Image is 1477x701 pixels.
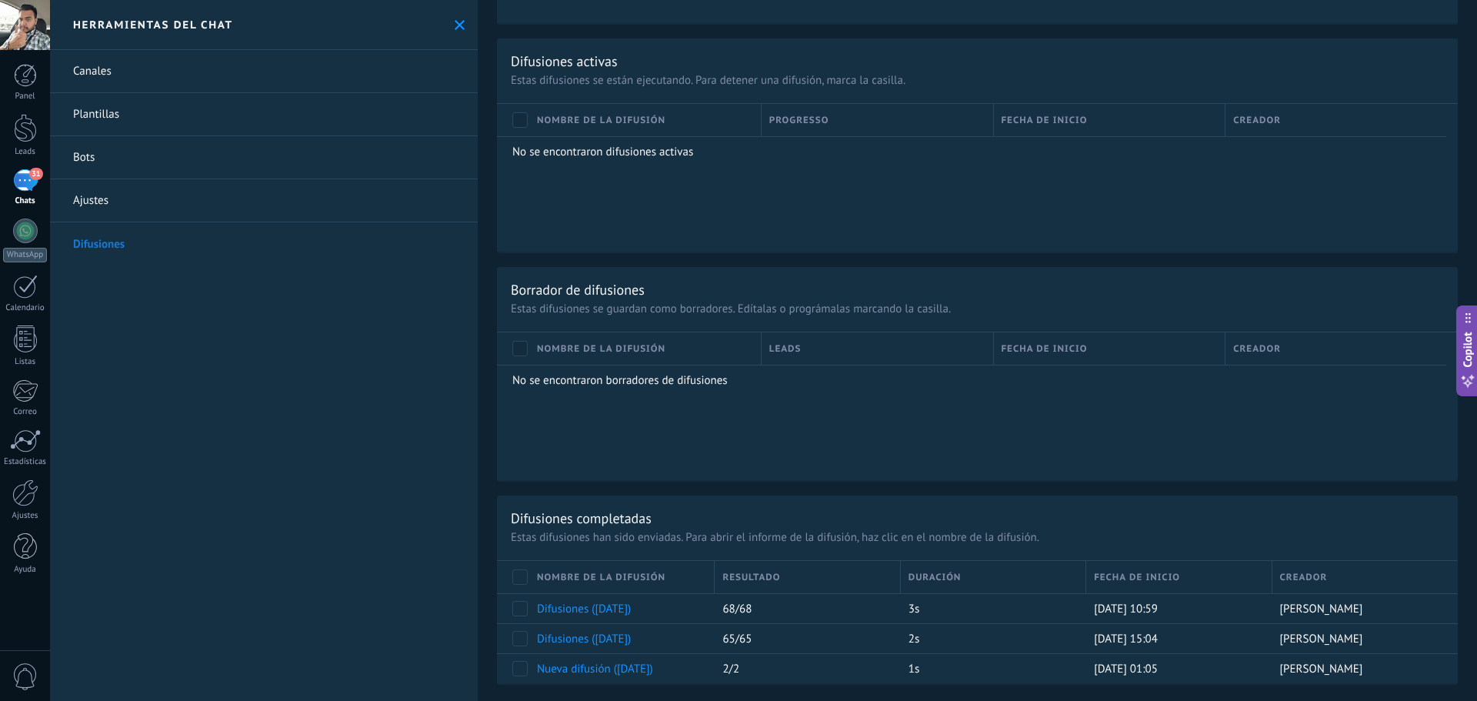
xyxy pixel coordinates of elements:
[3,407,48,417] div: Correo
[511,281,645,299] div: Borrador de difusiones
[50,222,478,265] a: Difusiones
[1002,342,1088,356] span: Fecha de inicio
[3,248,47,262] div: WhatsApp
[3,92,48,102] div: Panel
[537,632,631,646] a: Difusiones ([DATE])
[537,113,665,128] span: Nombre de la difusión
[537,602,631,616] a: Difusiones ([DATE])
[769,113,829,128] span: Progresso
[901,654,1079,683] div: 1s
[1094,632,1158,646] span: [DATE] 15:04
[3,303,48,313] div: Calendario
[715,594,892,623] div: 68/68
[1272,654,1442,683] div: Marco Mendoza
[511,302,1444,316] p: Estas difusiones se guardan como borradores. Edítalas o prográmalas marcando la casilla.
[511,52,618,70] div: Difusiones activas
[512,373,1435,388] p: No se encontraron borradores de difusiones
[1280,632,1363,646] span: [PERSON_NAME]
[909,632,920,646] span: 2s
[1094,570,1180,585] span: Fecha de inicio
[715,654,892,683] div: 2/2
[3,147,48,157] div: Leads
[1233,113,1281,128] span: Creador
[3,357,48,367] div: Listas
[722,602,752,616] span: 68/68
[537,570,665,585] span: Nombre de la difusión
[722,662,739,676] span: 2/2
[73,18,233,32] h2: Herramientas del chat
[1280,662,1363,676] span: [PERSON_NAME]
[1280,570,1328,585] span: Creador
[50,50,478,93] a: Canales
[909,570,962,585] span: Duración
[50,179,478,222] a: Ajustes
[901,624,1079,653] div: 2s
[1272,624,1442,653] div: Marco Mendoza
[1272,594,1442,623] div: Marco Mendoza
[722,570,780,585] span: Resultado
[909,602,920,616] span: 3s
[1094,602,1158,616] span: [DATE] 10:59
[29,168,42,180] span: 31
[3,565,48,575] div: Ayuda
[1094,662,1158,676] span: [DATE] 01:05
[537,342,665,356] span: Nombre de la difusión
[511,73,1444,88] p: Estas difusiones se están ejecutando. Para detener una difusión, marca la casilla.
[3,511,48,521] div: Ajustes
[715,624,892,653] div: 65/65
[3,457,48,467] div: Estadísticas
[50,136,478,179] a: Bots
[909,662,920,676] span: 1s
[901,594,1079,623] div: 3s
[769,342,802,356] span: Leads
[1460,332,1475,367] span: Copilot
[722,632,752,646] span: 65/65
[50,93,478,136] a: Plantillas
[1002,113,1088,128] span: Fecha de inicio
[512,145,1435,159] p: No se encontraron difusiones activas
[537,662,653,676] a: Nueva difusión ([DATE])
[3,196,48,206] div: Chats
[511,509,652,527] div: Difusiones completadas
[1233,342,1281,356] span: Creador
[511,530,1444,545] p: Estas difusiones han sido enviadas. Para abrir el informe de la difusión, haz clic en el nombre d...
[1280,602,1363,616] span: [PERSON_NAME]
